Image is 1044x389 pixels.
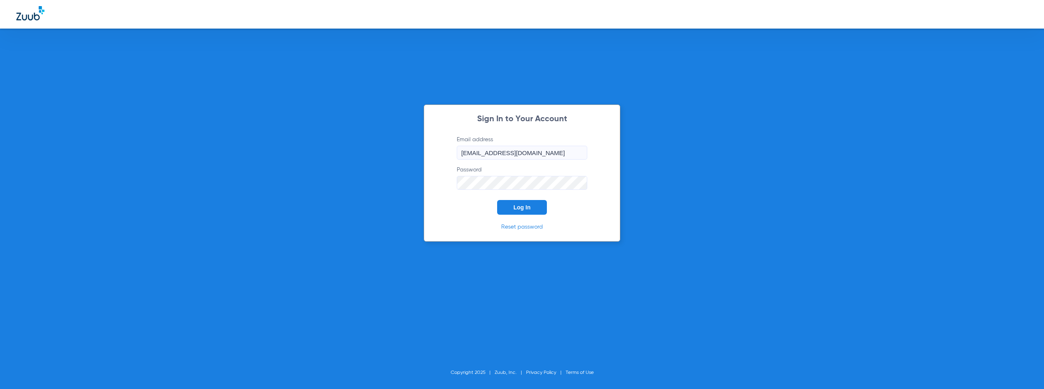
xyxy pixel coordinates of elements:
img: Zuub Logo [16,6,44,20]
a: Reset password [501,224,543,230]
input: Email address [457,146,587,160]
label: Email address [457,136,587,160]
li: Copyright 2025 [451,369,495,377]
label: Password [457,166,587,190]
input: Password [457,176,587,190]
button: Log In [497,200,547,215]
li: Zuub, Inc. [495,369,526,377]
a: Terms of Use [566,370,594,375]
h2: Sign In to Your Account [445,115,599,123]
iframe: Chat Widget [1003,350,1044,389]
a: Privacy Policy [526,370,556,375]
span: Log In [513,204,531,211]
